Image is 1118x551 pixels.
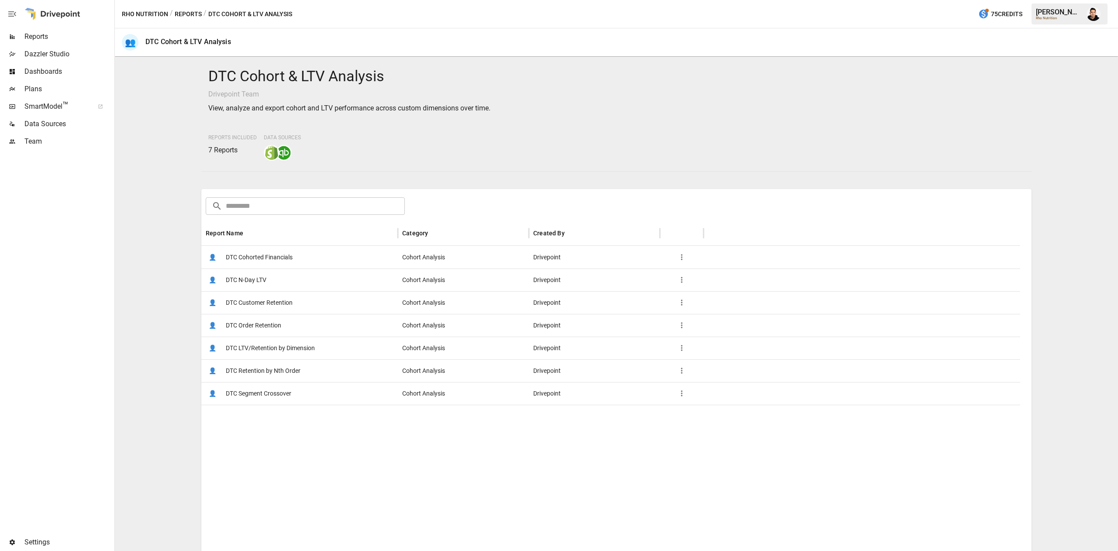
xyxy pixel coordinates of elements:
button: Sort [429,227,441,239]
span: Data Sources [24,119,113,129]
span: 👤 [206,273,219,286]
div: Cohort Analysis [398,291,529,314]
div: Drivepoint [529,246,660,269]
button: Sort [244,227,256,239]
div: Drivepoint [529,291,660,314]
span: 👤 [206,296,219,309]
span: Reports Included [208,134,257,141]
div: / [170,9,173,20]
div: Category [402,230,428,237]
span: Data Sources [264,134,301,141]
img: shopify [265,146,279,160]
div: Cohort Analysis [398,382,529,405]
span: 👤 [206,319,219,332]
img: quickbooks [277,146,291,160]
div: Cohort Analysis [398,314,529,337]
div: Created By [533,230,565,237]
div: DTC Cohort & LTV Analysis [145,38,231,46]
span: DTC Customer Retention [226,292,293,314]
button: Francisco Sanchez [1081,2,1106,26]
div: Drivepoint [529,359,660,382]
span: DTC Cohorted Financials [226,246,293,269]
span: Reports [24,31,113,42]
span: 75 Credits [991,9,1022,20]
span: 👤 [206,251,219,264]
h4: DTC Cohort & LTV Analysis [208,67,1025,86]
span: DTC N-Day LTV [226,269,266,291]
div: Report Name [206,230,243,237]
span: 👤 [206,387,219,400]
span: SmartModel [24,101,88,112]
div: Cohort Analysis [398,337,529,359]
span: Plans [24,84,113,94]
button: Sort [566,227,578,239]
div: Cohort Analysis [398,246,529,269]
span: Dazzler Studio [24,49,113,59]
span: Settings [24,537,113,548]
button: Reports [175,9,202,20]
div: Drivepoint [529,314,660,337]
div: Cohort Analysis [398,269,529,291]
div: 👥 [122,34,138,51]
div: Drivepoint [529,269,660,291]
span: DTC Retention by Nth Order [226,360,300,382]
p: Drivepoint Team [208,89,1025,100]
p: 7 Reports [208,145,257,155]
span: DTC LTV/Retention by Dimension [226,337,315,359]
div: Drivepoint [529,337,660,359]
div: Drivepoint [529,382,660,405]
div: Rho Nutrition [1036,16,1081,20]
span: Team [24,136,113,147]
span: ™ [62,100,69,111]
button: Rho Nutrition [122,9,168,20]
button: 75Credits [975,6,1026,22]
div: / [204,9,207,20]
span: DTC Segment Crossover [226,382,291,405]
span: 👤 [206,364,219,377]
div: [PERSON_NAME] [1036,8,1081,16]
span: DTC Order Retention [226,314,281,337]
img: Francisco Sanchez [1087,7,1101,21]
span: Dashboards [24,66,113,77]
div: Cohort Analysis [398,359,529,382]
p: View, analyze and export cohort and LTV performance across custom dimensions over time. [208,103,1025,114]
span: 👤 [206,341,219,355]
